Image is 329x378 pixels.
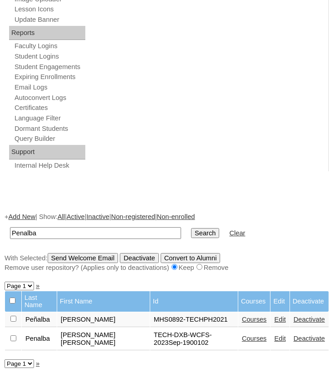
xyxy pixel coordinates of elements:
a: Faculty Logins [14,42,85,50]
a: Active [67,213,85,220]
td: Peñalba [22,312,57,328]
input: Convert to Alumni [161,253,221,263]
a: Language Filter [14,114,85,123]
a: Query Builder [14,134,85,143]
a: Expiring Enrollments [14,73,85,81]
div: With Selected: [5,253,329,273]
a: Non-enrolled [157,213,195,220]
a: Courses [242,335,267,342]
a: Student Engagements [14,63,85,71]
input: Send Welcome Email [48,253,118,263]
a: Edit [274,335,285,342]
a: All [58,213,65,220]
a: Courses [242,316,267,323]
a: Internal Help Desk [14,161,85,170]
td: [PERSON_NAME] [57,312,150,328]
td: [PERSON_NAME] [PERSON_NAME] [57,328,150,350]
a: Non-registered [111,213,155,220]
td: Penalba [22,328,57,350]
a: Certificates [14,104,85,112]
a: Email Logs [14,83,85,92]
a: Edit [274,316,285,323]
div: + | Show: | | | | [5,212,329,272]
div: Support [9,145,85,159]
td: TECH-DXB-WCFS-2023Sep-1900102 [150,328,238,350]
a: Student Logins [14,52,85,61]
a: Lesson Icons [14,5,85,14]
td: Courses [238,291,270,312]
a: » [36,360,39,367]
td: Last Name [22,291,57,312]
a: Autoconvert Logs [14,94,85,102]
td: Deactivate [290,291,329,312]
td: MHS0892-TECHPH2021 [150,312,238,328]
a: » [36,282,39,289]
a: Deactivate [294,316,325,323]
div: Remove user repository? (Applies only to deactivations) Keep Remove [5,263,329,273]
a: Add New [9,213,35,220]
td: Edit [270,291,289,312]
a: Clear [229,229,245,237]
input: Deactivate [120,253,158,263]
td: First Name [57,291,150,312]
a: Update Banner [14,15,85,24]
div: Reports [9,26,85,40]
a: Deactivate [294,335,325,342]
a: Dormant Students [14,124,85,133]
input: Search [10,227,181,239]
td: Id [150,291,238,312]
a: Inactive [87,213,110,220]
input: Search [191,228,219,238]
